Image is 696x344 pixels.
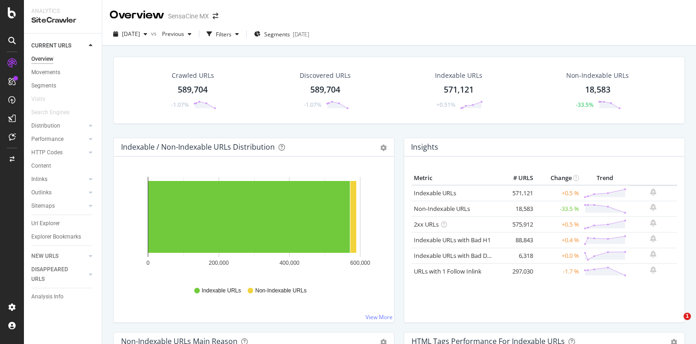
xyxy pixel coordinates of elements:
[576,101,593,109] div: -33.5%
[650,219,656,227] div: bell-plus
[414,220,439,228] a: 2xx URLs
[499,185,535,201] td: 571,121
[350,260,371,266] text: 600,000
[411,141,438,153] h4: Insights
[31,108,70,117] div: Search Engines
[31,54,95,64] a: Overview
[264,30,290,38] span: Segments
[304,101,321,109] div: -1.07%
[535,263,581,279] td: -1.7 %
[31,94,45,104] div: Visits
[499,232,535,248] td: 88,843
[566,71,629,80] div: Non-Indexable URLs
[380,145,387,151] div: gear
[31,265,78,284] div: DISAPPEARED URLS
[158,27,195,41] button: Previous
[202,287,241,295] span: Indexable URLs
[31,7,94,15] div: Analytics
[499,248,535,263] td: 6,318
[650,251,656,258] div: bell-plus
[31,41,71,51] div: CURRENT URLS
[31,41,86,51] a: CURRENT URLS
[122,30,140,38] span: 2025 Oct. 6th
[31,54,53,64] div: Overview
[121,171,387,278] svg: A chart.
[31,161,51,171] div: Content
[213,13,218,19] div: arrow-right-arrow-left
[365,313,393,321] a: View More
[146,260,150,266] text: 0
[31,94,54,104] a: Visits
[250,27,313,41] button: Segments[DATE]
[684,313,691,320] span: 1
[310,84,340,96] div: 589,704
[31,201,55,211] div: Sitemaps
[665,313,687,335] iframe: Intercom live chat
[255,287,306,295] span: Non-Indexable URLs
[31,292,95,302] a: Analysis Info
[535,171,581,185] th: Change
[499,201,535,216] td: 18,583
[31,81,56,91] div: Segments
[414,204,470,213] a: Non-Indexable URLs
[31,188,52,198] div: Outlinks
[31,161,95,171] a: Content
[414,236,491,244] a: Indexable URLs with Bad H1
[31,232,95,242] a: Explorer Bookmarks
[499,171,535,185] th: # URLS
[414,251,514,260] a: Indexable URLs with Bad Description
[650,188,656,196] div: bell-plus
[650,266,656,274] div: bell-plus
[31,175,47,184] div: Inlinks
[535,232,581,248] td: +0.4 %
[31,219,95,228] a: Url Explorer
[31,188,86,198] a: Outlinks
[209,260,229,266] text: 200,000
[172,71,214,80] div: Crawled URLs
[31,232,81,242] div: Explorer Bookmarks
[158,30,184,38] span: Previous
[444,84,474,96] div: 571,121
[650,204,656,211] div: bell-plus
[31,251,86,261] a: NEW URLS
[293,30,309,38] div: [DATE]
[412,171,499,185] th: Metric
[650,235,656,242] div: bell-plus
[31,251,58,261] div: NEW URLS
[31,15,94,26] div: SiteCrawler
[435,71,482,80] div: Indexable URLs
[31,121,60,131] div: Distribution
[535,216,581,232] td: +0.5 %
[535,185,581,201] td: +0.5 %
[168,12,209,21] div: SensaCine MX
[121,142,275,152] div: Indexable / Non-Indexable URLs Distribution
[31,265,86,284] a: DISAPPEARED URLS
[436,101,455,109] div: +0.51%
[110,27,151,41] button: [DATE]
[31,68,95,77] a: Movements
[31,134,86,144] a: Performance
[535,248,581,263] td: +0.0 %
[300,71,351,80] div: Discovered URLs
[31,148,86,157] a: HTTP Codes
[178,84,208,96] div: 589,704
[414,267,481,275] a: URLs with 1 Follow Inlink
[171,101,189,109] div: -1.07%
[585,84,610,96] div: 18,583
[203,27,243,41] button: Filters
[499,216,535,232] td: 575,912
[31,175,86,184] a: Inlinks
[414,189,456,197] a: Indexable URLs
[499,263,535,279] td: 297,030
[31,108,79,117] a: Search Engines
[31,121,86,131] a: Distribution
[31,292,64,302] div: Analysis Info
[110,7,164,23] div: Overview
[31,201,86,211] a: Sitemaps
[581,171,629,185] th: Trend
[216,30,232,38] div: Filters
[31,219,60,228] div: Url Explorer
[31,81,95,91] a: Segments
[535,201,581,216] td: -33.5 %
